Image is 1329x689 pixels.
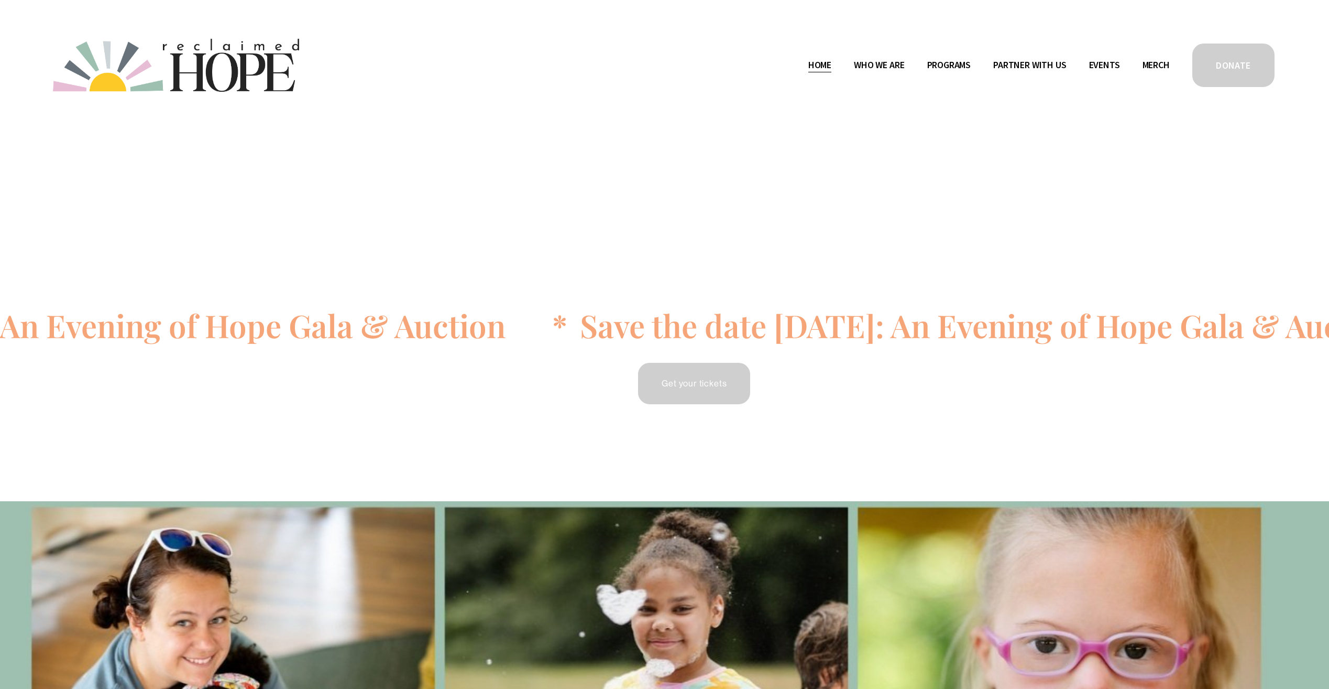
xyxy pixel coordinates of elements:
[993,58,1066,73] span: Partner With Us
[854,58,904,73] span: Who We Are
[53,39,299,92] img: Reclaimed Hope Initiative
[993,57,1066,73] a: folder dropdown
[927,57,971,73] a: folder dropdown
[808,57,831,73] a: Home
[1191,42,1276,89] a: DONATE
[1089,57,1120,73] a: Events
[854,57,904,73] a: folder dropdown
[1143,57,1170,73] a: Merch
[636,361,752,406] a: Get your tickets
[927,58,971,73] span: Programs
